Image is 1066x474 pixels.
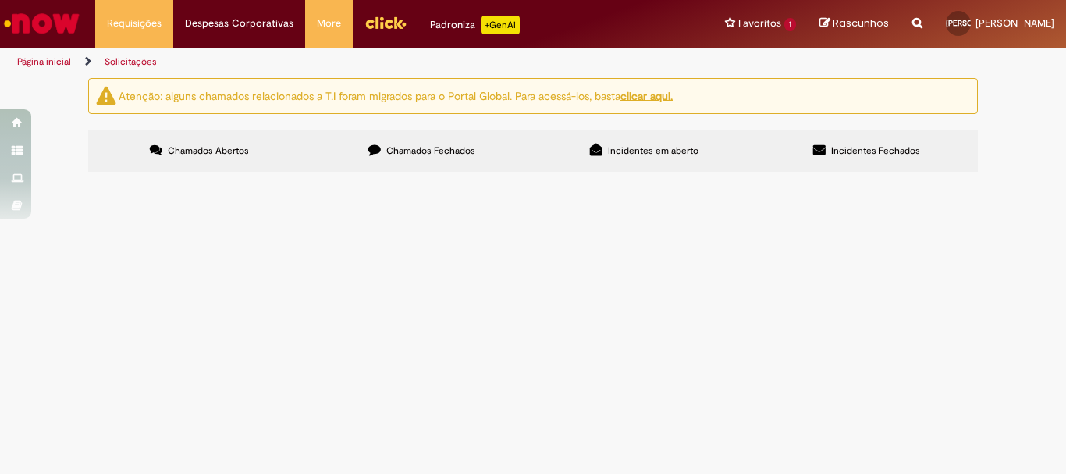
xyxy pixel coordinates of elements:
span: Incidentes em aberto [608,144,698,157]
span: Rascunhos [833,16,889,30]
img: ServiceNow [2,8,82,39]
span: Chamados Abertos [168,144,249,157]
a: Rascunhos [819,16,889,31]
span: [PERSON_NAME] [975,16,1054,30]
a: Página inicial [17,55,71,68]
span: Requisições [107,16,162,31]
span: [PERSON_NAME] [946,18,1007,28]
div: Padroniza [430,16,520,34]
span: Chamados Fechados [386,144,475,157]
a: Solicitações [105,55,157,68]
p: +GenAi [481,16,520,34]
span: Incidentes Fechados [831,144,920,157]
span: 1 [784,18,796,31]
span: Favoritos [738,16,781,31]
span: More [317,16,341,31]
ng-bind-html: Atenção: alguns chamados relacionados a T.I foram migrados para o Portal Global. Para acessá-los,... [119,88,673,102]
span: Despesas Corporativas [185,16,293,31]
ul: Trilhas de página [12,48,699,77]
a: clicar aqui. [620,88,673,102]
img: click_logo_yellow_360x200.png [364,11,407,34]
